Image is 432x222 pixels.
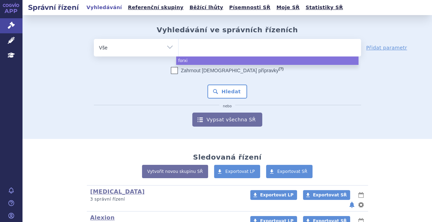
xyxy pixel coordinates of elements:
[157,26,298,34] h2: Vyhledávání ve správních řízeních
[357,201,365,209] button: nastavení
[187,3,225,12] a: Běžící lhůty
[84,3,124,12] a: Vyhledávání
[313,193,347,197] span: Exportovat SŘ
[277,169,308,174] span: Exportovat SŘ
[357,191,365,199] button: lhůty
[250,190,297,200] a: Exportovat LP
[219,104,235,108] i: nebo
[192,113,262,127] a: Vypsat všechna SŘ
[366,44,407,51] a: Přidat parametr
[176,56,359,65] li: forxi
[126,3,186,12] a: Referenční skupiny
[260,193,294,197] span: Exportovat LP
[90,196,241,202] p: 3 správní řízení
[225,169,255,174] span: Exportovat LP
[171,67,283,74] label: Zahrnout [DEMOGRAPHIC_DATA] přípravky
[22,2,84,12] h2: Správní řízení
[274,3,302,12] a: Moje SŘ
[278,67,283,71] abbr: (?)
[193,153,262,161] h2: Sledovaná řízení
[303,3,345,12] a: Statistiky SŘ
[303,190,350,200] a: Exportovat SŘ
[90,188,145,195] a: [MEDICAL_DATA]
[142,165,208,178] a: Vytvořit novou skupinu SŘ
[214,165,260,178] a: Exportovat LP
[266,165,313,178] a: Exportovat SŘ
[348,201,355,209] button: notifikace
[207,85,247,99] button: Hledat
[227,3,272,12] a: Písemnosti SŘ
[90,214,115,221] a: Alexion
